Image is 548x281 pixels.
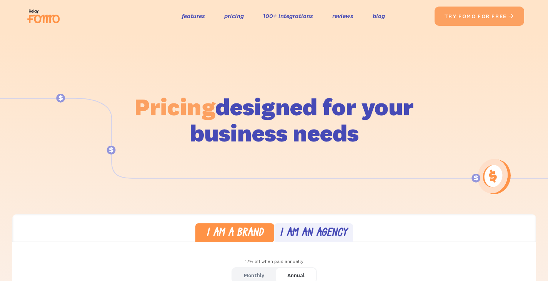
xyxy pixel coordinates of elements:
[134,94,414,146] h1: designed for your business needs
[280,228,347,239] div: I am an agency
[12,256,536,267] div: 17% off when paid annually
[182,10,205,22] a: features
[508,13,515,20] span: 
[332,10,353,22] a: reviews
[135,92,215,121] span: Pricing
[435,7,524,26] a: try fomo for free
[263,10,313,22] a: 100+ integrations
[224,10,244,22] a: pricing
[373,10,385,22] a: blog
[206,228,263,239] div: I am a brand
[287,270,305,281] div: Annual
[244,270,264,281] div: Monthly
